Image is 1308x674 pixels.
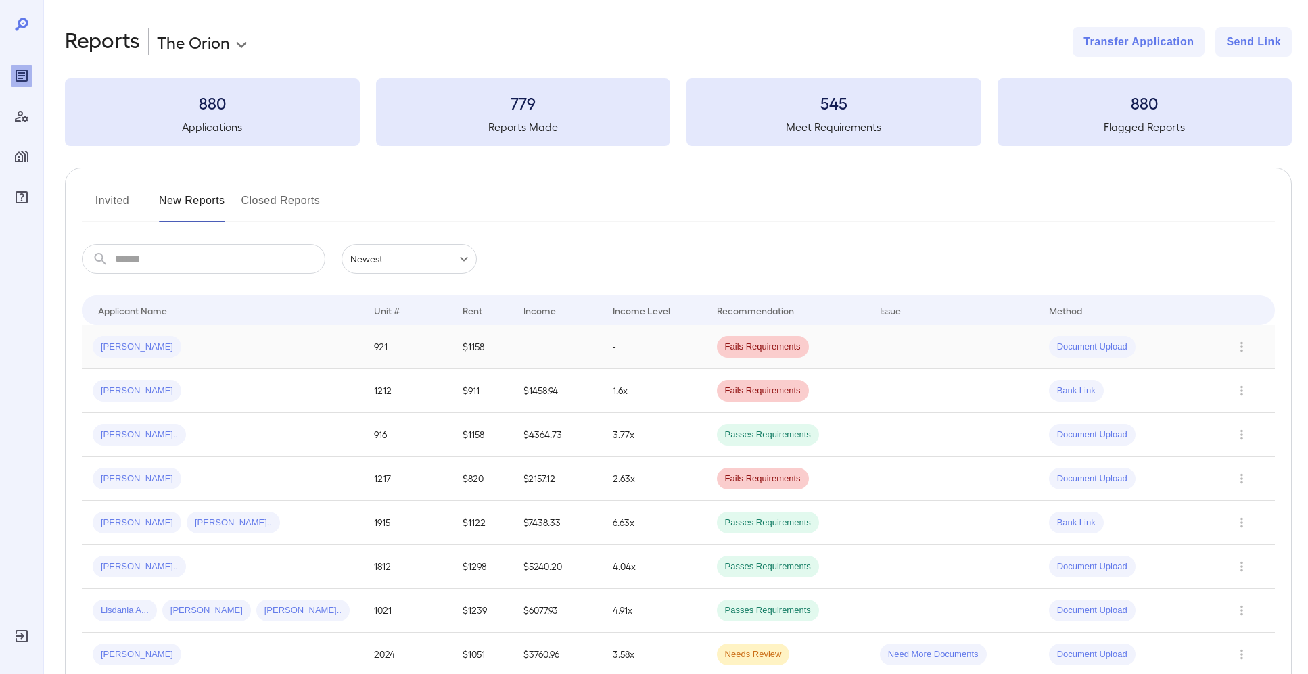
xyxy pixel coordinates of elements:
td: 1.6x [602,369,706,413]
h3: 880 [998,92,1292,114]
td: 921 [363,325,452,369]
span: [PERSON_NAME].. [187,516,280,529]
td: $820 [452,457,513,501]
span: Lisdania A... [93,604,157,617]
div: Reports [11,65,32,87]
button: Row Actions [1231,380,1253,402]
td: $1298 [452,545,513,589]
span: Passes Requirements [717,560,819,573]
div: Applicant Name [98,302,167,318]
div: Manage Properties [11,146,32,168]
span: [PERSON_NAME] [93,341,181,354]
div: Unit # [374,302,400,318]
span: Fails Requirements [717,473,809,485]
span: [PERSON_NAME].. [93,560,186,573]
td: $4364.73 [513,413,602,457]
div: Rent [463,302,484,318]
h3: 779 [376,92,671,114]
div: Income Level [613,302,670,318]
span: Need More Documents [880,648,987,661]
div: Manage Users [11,105,32,127]
span: Document Upload [1049,560,1136,573]
td: 3.77x [602,413,706,457]
button: Row Actions [1231,468,1253,489]
span: Document Upload [1049,604,1136,617]
span: Document Upload [1049,473,1136,485]
button: Send Link [1215,27,1292,57]
button: Row Actions [1231,424,1253,446]
td: $1458.94 [513,369,602,413]
h5: Meet Requirements [686,119,981,135]
span: Passes Requirements [717,604,819,617]
span: Bank Link [1049,516,1104,529]
td: 1812 [363,545,452,589]
span: [PERSON_NAME] [93,648,181,661]
td: 1212 [363,369,452,413]
span: [PERSON_NAME].. [93,429,186,441]
td: $1158 [452,325,513,369]
div: Recommendation [717,302,794,318]
div: Newest [342,244,477,274]
td: $1158 [452,413,513,457]
span: Fails Requirements [717,385,809,398]
button: Invited [82,190,143,222]
div: Log Out [11,625,32,647]
td: $7438.33 [513,501,602,545]
td: 2.63x [602,457,706,501]
span: Passes Requirements [717,429,819,441]
td: 916 [363,413,452,457]
summary: 880Applications779Reports Made545Meet Requirements880Flagged Reports [65,78,1292,146]
span: [PERSON_NAME] [93,385,181,398]
button: Row Actions [1231,644,1253,665]
td: 4.04x [602,545,706,589]
span: Needs Review [717,648,790,661]
h5: Applications [65,119,360,135]
h2: Reports [65,27,140,57]
td: $6077.93 [513,589,602,633]
td: $5240.20 [513,545,602,589]
td: $1122 [452,501,513,545]
td: $911 [452,369,513,413]
td: 6.63x [602,501,706,545]
td: 1915 [363,501,452,545]
h3: 880 [65,92,360,114]
button: Transfer Application [1073,27,1205,57]
button: Row Actions [1231,336,1253,358]
button: Row Actions [1231,600,1253,621]
td: 1217 [363,457,452,501]
div: Issue [880,302,902,318]
button: New Reports [159,190,225,222]
p: The Orion [157,31,230,53]
span: Document Upload [1049,429,1136,441]
span: Document Upload [1049,341,1136,354]
td: 4.91x [602,589,706,633]
span: Bank Link [1049,385,1104,398]
h3: 545 [686,92,981,114]
td: $2157.12 [513,457,602,501]
td: - [602,325,706,369]
span: [PERSON_NAME] [93,516,181,529]
span: Passes Requirements [717,516,819,529]
span: Document Upload [1049,648,1136,661]
div: FAQ [11,187,32,208]
td: $1239 [452,589,513,633]
td: 1021 [363,589,452,633]
button: Row Actions [1231,556,1253,577]
button: Row Actions [1231,512,1253,533]
div: Income [523,302,556,318]
h5: Flagged Reports [998,119,1292,135]
span: [PERSON_NAME] [162,604,251,617]
button: Closed Reports [241,190,321,222]
div: Method [1049,302,1082,318]
span: [PERSON_NAME].. [256,604,350,617]
span: [PERSON_NAME] [93,473,181,485]
h5: Reports Made [376,119,671,135]
span: Fails Requirements [717,341,809,354]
